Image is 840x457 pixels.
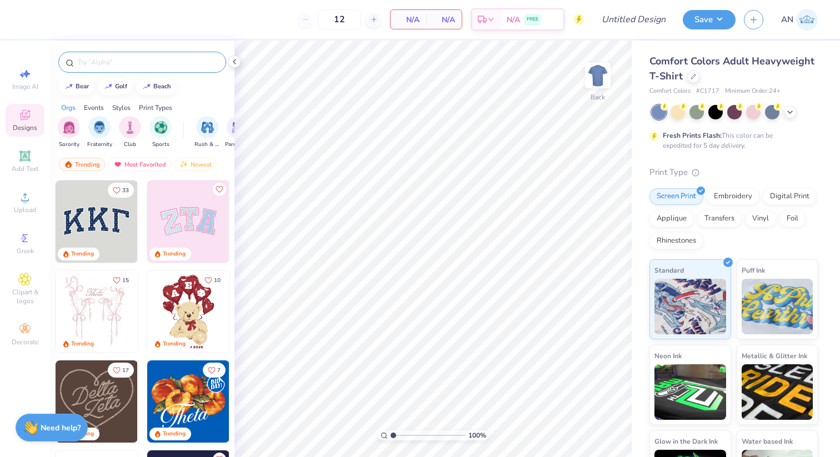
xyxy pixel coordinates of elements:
[707,188,759,205] div: Embroidery
[742,264,765,276] span: Puff Ink
[217,368,221,373] span: 7
[58,116,80,149] button: filter button
[71,250,94,258] div: Trending
[59,158,105,171] div: Trending
[147,270,229,353] img: 587403a7-0594-4a7f-b2bd-0ca67a3ff8dd
[61,103,76,113] div: Orgs
[108,363,134,378] button: Like
[654,264,684,276] span: Standard
[12,164,38,173] span: Add Text
[56,270,138,353] img: 83dda5b0-2158-48ca-832c-f6b4ef4c4536
[87,140,112,149] span: Fraternity
[225,140,251,149] span: Parent's Weekend
[683,10,736,29] button: Save
[63,121,76,134] img: Sorority Image
[64,83,73,90] img: trend_line.gif
[76,83,89,89] div: bear
[71,340,94,348] div: Trending
[654,364,726,420] img: Neon Ink
[6,288,44,305] span: Clipart & logos
[152,140,169,149] span: Sports
[147,180,229,263] img: 9980f5e8-e6a1-4b4a-8839-2b0e9349023c
[225,116,251,149] button: filter button
[87,116,112,149] div: filter for Fraternity
[593,8,674,31] input: Untitled Design
[13,123,37,132] span: Designs
[87,116,112,149] button: filter button
[742,364,813,420] img: Metallic & Glitter Ink
[154,121,167,134] img: Sports Image
[108,158,171,171] div: Most Favorited
[119,116,141,149] div: filter for Club
[229,180,311,263] img: 5ee11766-d822-42f5-ad4e-763472bf8dcf
[591,92,605,102] div: Back
[763,188,817,205] div: Digital Print
[433,14,455,26] span: N/A
[507,14,520,26] span: N/A
[697,210,742,227] div: Transfers
[397,14,419,26] span: N/A
[213,183,226,196] button: Like
[649,54,814,83] span: Comfort Colors Adult Heavyweight T-Shirt
[742,435,793,447] span: Water based Ink
[56,180,138,263] img: 3b9aba4f-e317-4aa7-a679-c95a879539bd
[649,188,703,205] div: Screen Print
[163,430,186,438] div: Trending
[745,210,776,227] div: Vinyl
[14,205,36,214] span: Upload
[587,64,609,87] img: Back
[163,340,186,348] div: Trending
[654,350,682,361] span: Neon Ink
[654,279,726,334] img: Standard
[527,16,538,23] span: FREE
[649,233,703,249] div: Rhinestones
[108,183,134,198] button: Like
[17,247,34,255] span: Greek
[12,82,38,91] span: Image AI
[149,116,172,149] div: filter for Sports
[229,270,311,353] img: e74243e0-e378-47aa-a400-bc6bcb25063a
[318,9,361,29] input: – –
[142,83,151,90] img: trend_line.gif
[147,360,229,443] img: 8659caeb-cee5-4a4c-bd29-52ea2f761d42
[137,360,219,443] img: ead2b24a-117b-4488-9b34-c08fd5176a7b
[124,140,136,149] span: Club
[742,279,813,334] img: Puff Ink
[663,131,722,140] strong: Fresh Prints Flash:
[122,278,129,283] span: 15
[663,130,799,150] div: This color can be expedited for 5 day delivery.
[696,87,719,96] span: # C1717
[194,116,220,149] div: filter for Rush & Bid
[796,9,818,31] img: Ava Newman
[112,103,131,113] div: Styles
[84,103,104,113] div: Events
[115,83,127,89] div: golf
[649,87,691,96] span: Comfort Colors
[725,87,781,96] span: Minimum Order: 24 +
[194,116,220,149] button: filter button
[779,210,806,227] div: Foil
[58,116,80,149] div: filter for Sorority
[59,140,79,149] span: Sorority
[781,9,818,31] a: AN
[153,83,171,89] div: beach
[649,210,694,227] div: Applique
[201,121,214,134] img: Rush & Bid Image
[199,273,226,288] button: Like
[137,270,219,353] img: d12a98c7-f0f7-4345-bf3a-b9f1b718b86e
[229,360,311,443] img: f22b6edb-555b-47a9-89ed-0dd391bfae4f
[163,250,186,258] div: Trending
[122,188,129,193] span: 33
[41,423,81,433] strong: Need help?
[179,160,188,168] img: Newest.gif
[174,158,217,171] div: Newest
[149,116,172,149] button: filter button
[58,78,94,95] button: bear
[468,430,486,440] span: 100 %
[781,13,793,26] span: AN
[654,435,718,447] span: Glow in the Dark Ink
[77,57,219,68] input: Try "Alpha"
[194,140,220,149] span: Rush & Bid
[93,121,106,134] img: Fraternity Image
[56,360,138,443] img: 12710c6a-dcc0-49ce-8688-7fe8d5f96fe2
